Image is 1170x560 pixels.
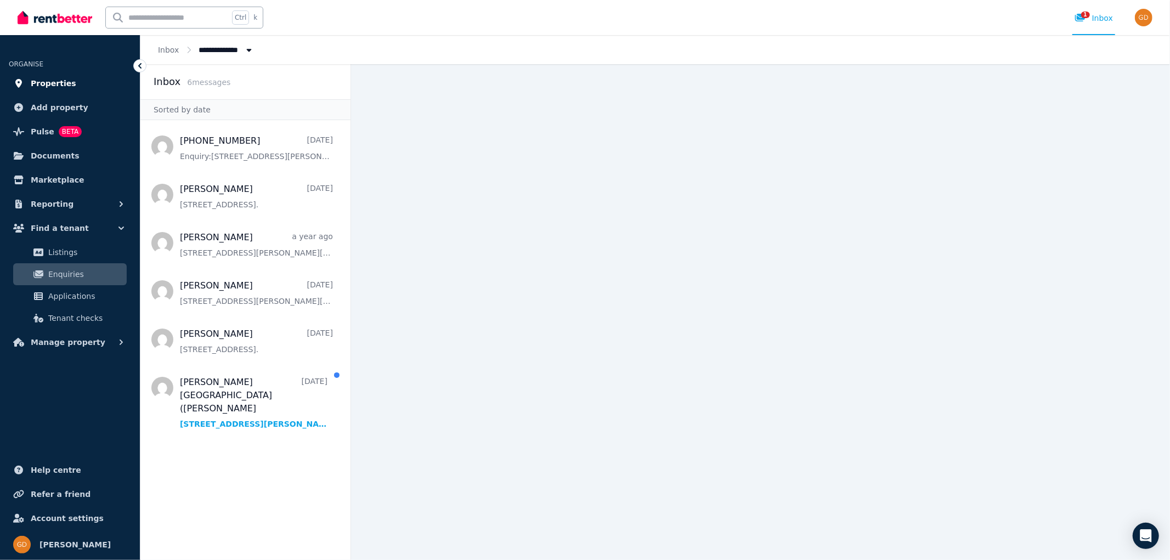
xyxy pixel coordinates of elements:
a: PulseBETA [9,121,131,143]
a: Applications [13,285,127,307]
span: Account settings [31,512,104,525]
span: 1 [1081,12,1090,18]
span: Reporting [31,197,74,211]
a: Inbox [158,46,179,54]
span: Applications [48,290,122,303]
a: Refer a friend [9,483,131,505]
span: Listings [48,246,122,259]
h2: Inbox [154,74,180,89]
span: BETA [59,126,82,137]
a: [PERSON_NAME][DATE][STREET_ADDRESS]. [180,327,333,355]
a: [PERSON_NAME][GEOGRAPHIC_DATA] ([PERSON_NAME][DATE][STREET_ADDRESS][PERSON_NAME][PERSON_NAME]. [180,376,327,429]
span: Tenant checks [48,312,122,325]
span: Properties [31,77,76,90]
a: Account settings [9,507,131,529]
span: 6 message s [187,78,230,87]
a: [PHONE_NUMBER][DATE]Enquiry:[STREET_ADDRESS][PERSON_NAME][PERSON_NAME]. [180,134,333,162]
a: [PERSON_NAME][DATE][STREET_ADDRESS][PERSON_NAME][PERSON_NAME]. [180,279,333,307]
a: Tenant checks [13,307,127,329]
button: Find a tenant [9,217,131,239]
a: [PERSON_NAME][DATE][STREET_ADDRESS]. [180,183,333,210]
a: Marketplace [9,169,131,191]
span: Enquiries [48,268,122,281]
div: Open Intercom Messenger [1133,523,1159,549]
a: Listings [13,241,127,263]
button: Reporting [9,193,131,215]
div: Inbox [1075,13,1113,24]
a: Help centre [9,459,131,481]
span: Documents [31,149,80,162]
span: ORGANISE [9,60,43,68]
img: Gizella D'Alesio [1135,9,1152,26]
span: Add property [31,101,88,114]
button: Manage property [9,331,131,353]
span: k [253,13,257,22]
a: [PERSON_NAME]a year ago[STREET_ADDRESS][PERSON_NAME][PERSON_NAME]. [180,231,333,258]
span: Help centre [31,463,81,477]
div: Sorted by date [140,99,351,120]
a: Documents [9,145,131,167]
a: Properties [9,72,131,94]
span: Ctrl [232,10,249,25]
span: Marketplace [31,173,84,186]
span: [PERSON_NAME] [39,538,111,551]
img: Gizella D'Alesio [13,536,31,553]
span: Manage property [31,336,105,349]
nav: Message list [140,120,351,560]
span: Pulse [31,125,54,138]
a: Enquiries [13,263,127,285]
span: Find a tenant [31,222,89,235]
img: RentBetter [18,9,92,26]
nav: Breadcrumb [140,35,272,64]
a: Add property [9,97,131,118]
span: Refer a friend [31,488,91,501]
